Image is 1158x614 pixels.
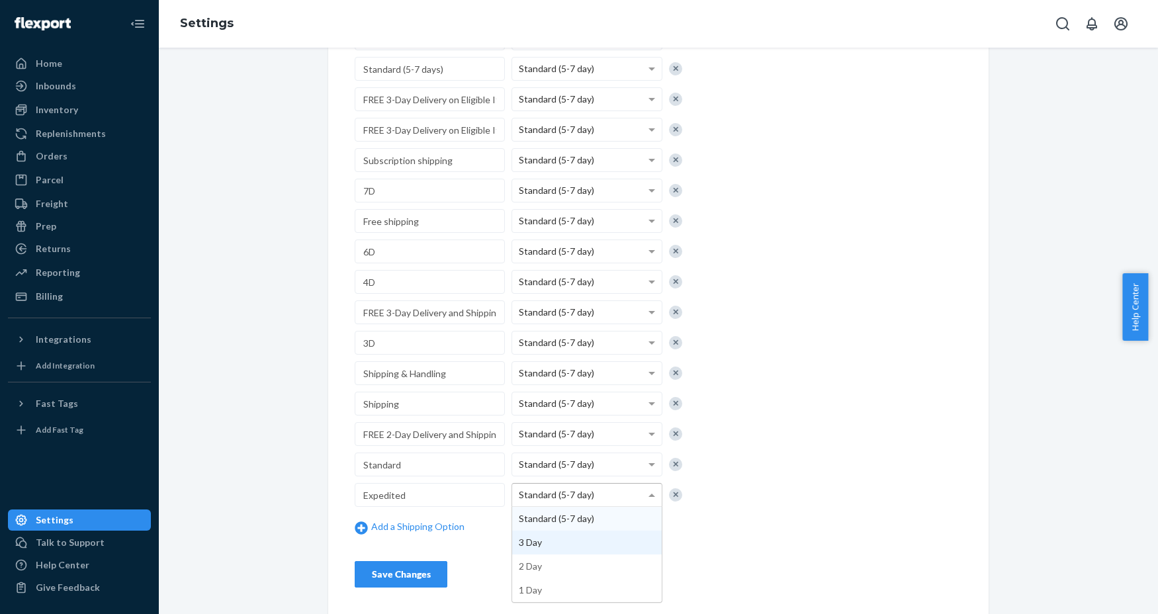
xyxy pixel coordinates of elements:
div: 3 Day [512,531,661,554]
a: Settings [180,16,234,30]
a: Talk to Support [8,532,151,553]
div: Home [36,57,62,70]
a: Home [8,53,151,74]
div: Prep [36,220,56,233]
div: Replenishments [36,127,106,140]
div: Parcel [36,173,64,187]
button: Close Navigation [124,11,151,37]
span: Standard (5-7 day) [519,489,594,500]
div: Add Fast Tag [36,424,83,435]
span: Standard (5-7 day) [519,337,594,348]
span: Standard (5-7 day) [519,154,594,165]
div: Help Center [36,558,89,572]
div: Reporting [36,266,80,279]
div: Standard (5-7 day) [512,507,661,531]
div: Talk to Support [36,536,105,549]
span: Standard (5-7 day) [519,276,594,287]
button: Save Changes [355,561,447,588]
div: 2 Day [512,554,661,578]
img: Flexport logo [15,17,71,30]
div: Orders [36,150,67,163]
a: Add Fast Tag [8,419,151,441]
a: Help Center [8,554,151,576]
div: Add Integration [36,360,95,371]
a: Billing [8,286,151,307]
div: Settings [36,513,73,527]
a: Freight [8,193,151,214]
div: Returns [36,242,71,255]
button: Fast Tags [8,393,151,414]
a: Returns [8,238,151,259]
a: Settings [8,509,151,531]
div: Fast Tags [36,397,78,410]
span: Standard (5-7 day) [519,124,594,135]
a: Inbounds [8,75,151,97]
button: Open Search Box [1049,11,1076,37]
span: Standard (5-7 day) [519,93,594,105]
button: Help Center [1122,273,1148,341]
a: Add a Shipping Option [355,520,505,534]
span: Standard (5-7 day) [519,306,594,318]
span: Standard (5-7 day) [519,245,594,257]
a: Replenishments [8,123,151,144]
a: Reporting [8,262,151,283]
span: Standard (5-7 day) [519,459,594,470]
div: Freight [36,197,68,210]
span: Standard (5-7 day) [519,215,594,226]
a: Parcel [8,169,151,191]
button: Give Feedback [8,577,151,598]
a: Inventory [8,99,151,120]
div: 1 Day [512,578,661,602]
a: Orders [8,146,151,167]
div: Inventory [36,103,78,116]
button: Integrations [8,329,151,350]
div: Give Feedback [36,581,100,594]
div: Integrations [36,333,91,346]
span: Standard (5-7 day) [519,428,594,439]
button: Open account menu [1108,11,1134,37]
div: Billing [36,290,63,303]
span: Standard (5-7 day) [519,367,594,378]
a: Add Integration [8,355,151,376]
span: Standard (5-7 day) [519,185,594,196]
span: Standard (5-7 day) [519,63,594,74]
button: Open notifications [1079,11,1105,37]
ol: breadcrumbs [169,5,244,43]
div: Save Changes [366,568,436,581]
div: Inbounds [36,79,76,93]
a: Prep [8,216,151,237]
span: Standard (5-7 day) [519,398,594,409]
